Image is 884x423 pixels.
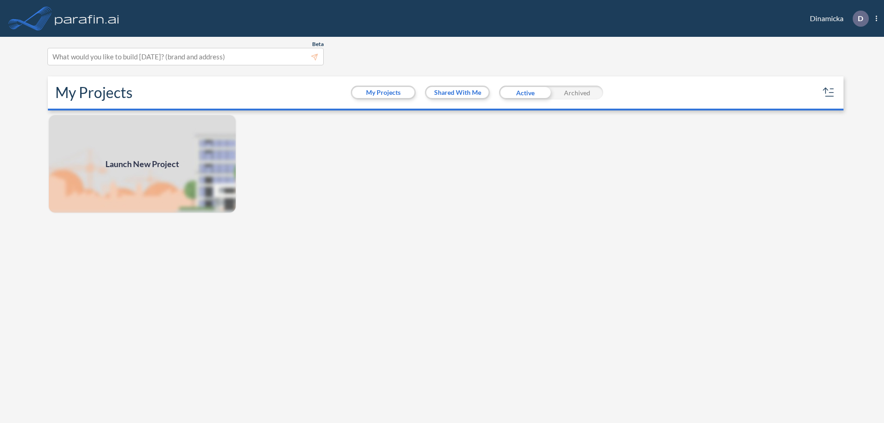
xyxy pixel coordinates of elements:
[105,158,179,170] span: Launch New Project
[499,86,551,99] div: Active
[426,87,489,98] button: Shared With Me
[352,87,414,98] button: My Projects
[312,41,324,48] span: Beta
[821,85,836,100] button: sort
[796,11,877,27] div: Dinamicka
[48,114,237,214] a: Launch New Project
[55,84,133,101] h2: My Projects
[48,114,237,214] img: add
[858,14,863,23] p: D
[551,86,603,99] div: Archived
[53,9,121,28] img: logo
